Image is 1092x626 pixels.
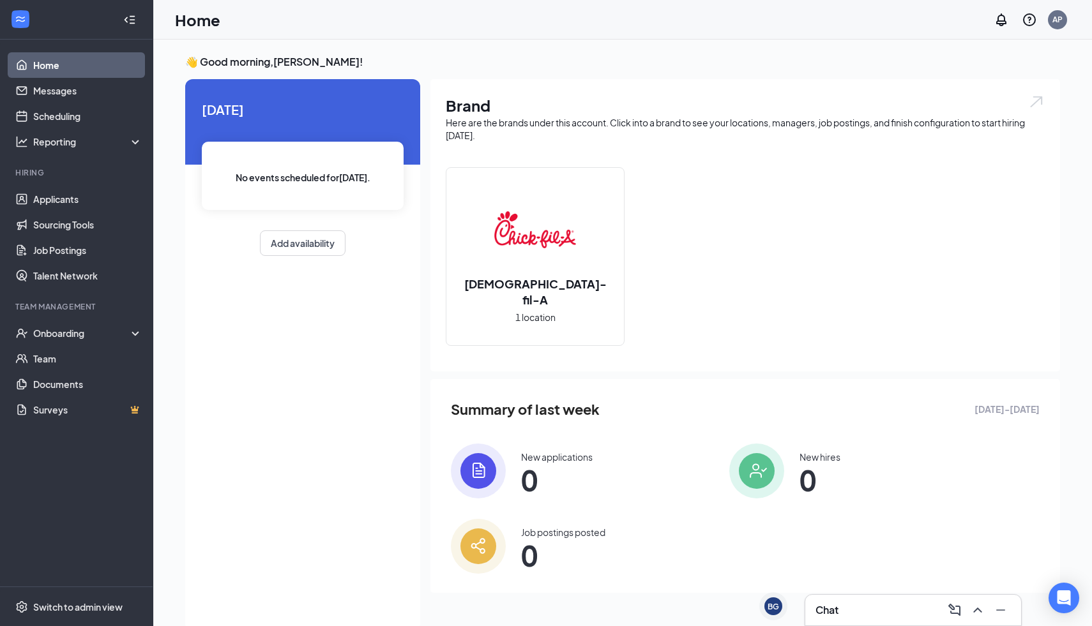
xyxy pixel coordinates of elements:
svg: Collapse [123,13,136,26]
div: Team Management [15,301,140,312]
span: [DATE] [202,100,404,119]
img: open.6027fd2a22e1237b5b06.svg [1028,94,1045,109]
a: Applicants [33,186,142,212]
svg: WorkstreamLogo [14,13,27,26]
div: Reporting [33,135,143,148]
button: Minimize [990,600,1011,620]
div: Here are the brands under this account. Click into a brand to see your locations, managers, job p... [446,116,1045,142]
a: Team [33,346,142,371]
svg: Notifications [994,12,1009,27]
h3: 👋 Good morning, [PERSON_NAME] ! [185,55,1060,69]
span: 1 location [515,310,556,324]
span: [DATE] - [DATE] [974,402,1040,416]
button: ComposeMessage [944,600,965,620]
h2: [DEMOGRAPHIC_DATA]-fil-A [446,276,624,308]
div: Onboarding [33,327,132,339]
a: Sourcing Tools [33,212,142,237]
div: AP [1052,14,1063,25]
div: Open Intercom Messenger [1049,583,1079,613]
svg: Minimize [993,602,1008,618]
span: Summary of last week [451,398,600,421]
button: ChevronUp [967,600,988,620]
div: New hires [800,451,840,463]
span: 0 [800,468,840,491]
img: Chick-fil-A [494,189,576,271]
span: 0 [521,544,605,567]
svg: UserCheck [15,327,28,339]
svg: Analysis [15,135,28,148]
div: BG [768,601,779,612]
svg: ChevronUp [970,602,985,618]
svg: ComposeMessage [947,602,962,618]
div: Switch to admin view [33,600,123,613]
h1: Home [175,9,220,31]
a: Scheduling [33,103,142,129]
img: icon [451,519,506,574]
a: Messages [33,78,142,103]
svg: QuestionInfo [1022,12,1037,27]
div: Job postings posted [521,526,605,539]
a: Job Postings [33,237,142,263]
h3: Chat [815,603,838,617]
div: Hiring [15,167,140,178]
svg: Settings [15,600,28,613]
button: Add availability [260,230,345,256]
a: Talent Network [33,263,142,288]
a: Documents [33,371,142,397]
img: icon [451,443,506,498]
span: No events scheduled for [DATE] . [236,170,370,184]
img: icon [729,443,784,498]
div: New applications [521,451,593,463]
h1: Brand [446,94,1045,116]
a: Home [33,52,142,78]
span: 0 [521,468,593,491]
a: SurveysCrown [33,397,142,422]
